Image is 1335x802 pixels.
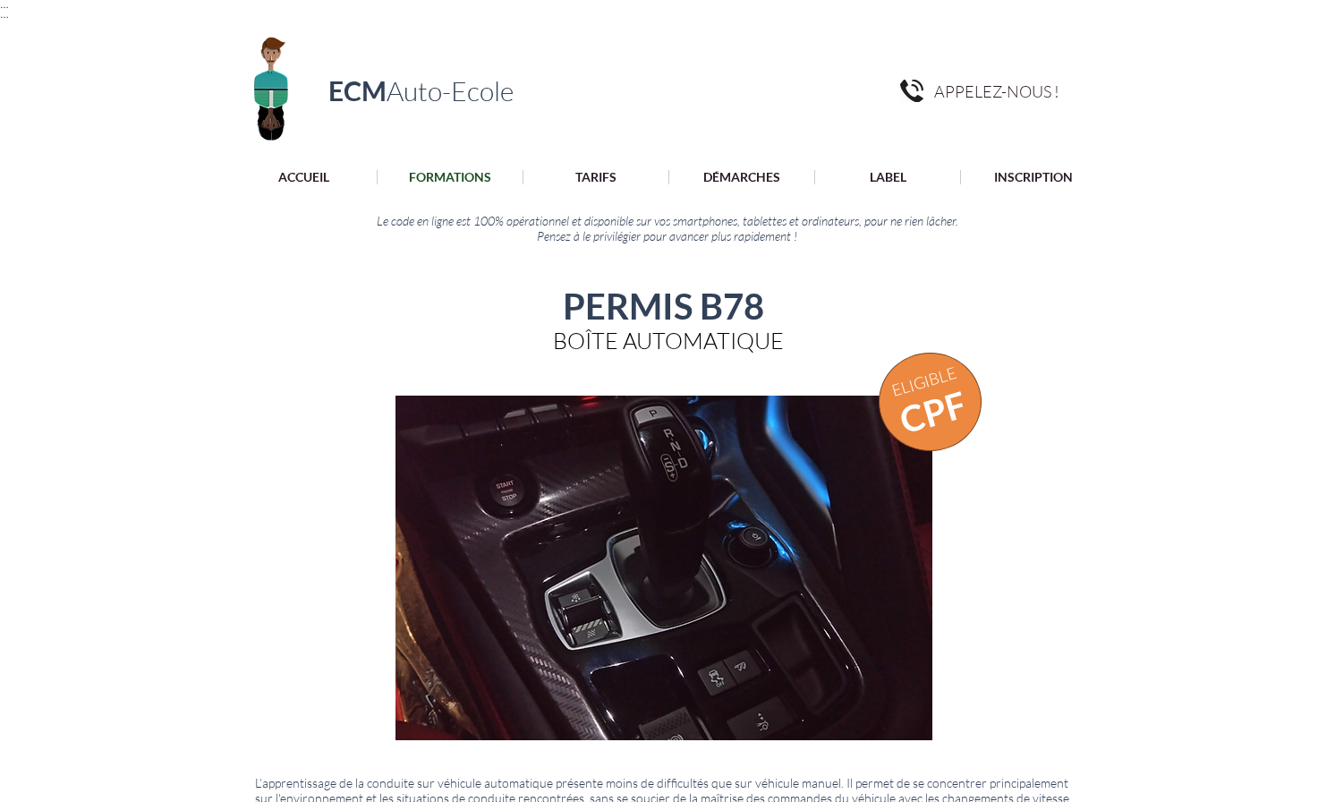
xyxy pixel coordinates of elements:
[814,170,960,184] a: LABEL
[400,170,500,184] p: FORMATIONS
[387,74,514,107] span: Auto-Ecole
[1251,718,1335,802] iframe: Wix Chat
[328,74,514,107] a: ECMAuto-Ecole
[895,381,971,442] a: CPF
[523,170,668,184] a: TARIFS
[889,363,959,400] a: ELIGIBLE
[566,170,625,184] p: TARIFS
[377,213,958,228] span: Le code en ligne est 100% opérationnel et disponible sur vos smartphones, tablettes et ordinateur...
[694,170,789,184] p: DÉMARCHES
[960,170,1106,184] a: INSCRIPTION
[985,170,1082,184] p: INSCRIPTION
[269,170,338,184] p: ACCUEIL
[228,26,313,147] img: Logo ECM en-tête.png
[668,170,814,184] a: DÉMARCHES
[563,285,764,328] span: PERMIS B78
[377,170,523,184] a: FORMATIONS
[895,382,970,442] span: CPF
[861,170,915,184] p: LABEL
[328,74,387,107] span: ECM
[934,80,1076,102] a: APPELEZ-NOUS !
[230,170,377,184] a: ACCUEIL
[900,80,923,102] img: pngegg.png
[395,396,932,740] img: jaguar-gbf86cf170_1920.jpg
[934,81,1059,101] span: APPELEZ-NOUS !
[229,169,1107,185] nav: Site
[537,228,797,243] span: Pensez à le privilégier pour avancer plus rapidement !
[553,327,784,354] span: BOÎTE AUTOMATIQUE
